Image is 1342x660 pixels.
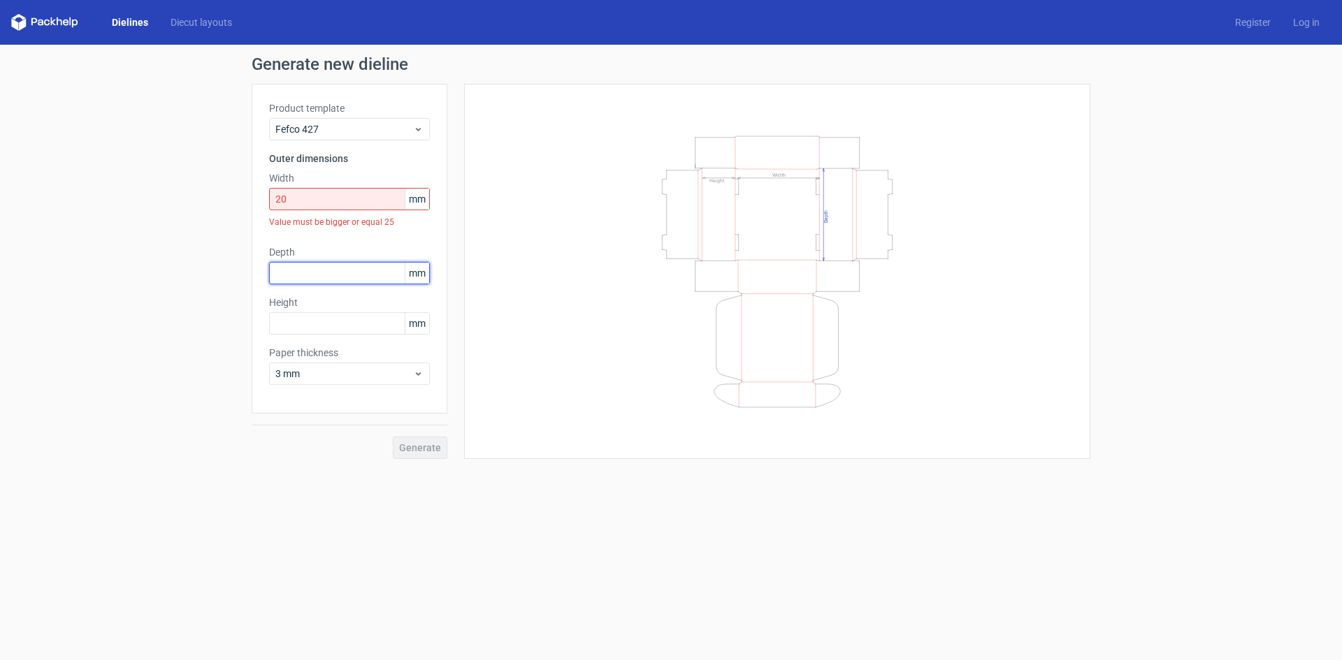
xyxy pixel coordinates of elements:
div: Value must be bigger or equal 25 [269,210,430,234]
text: Width [772,171,786,177]
span: 3 mm [275,367,413,381]
label: Product template [269,101,430,115]
label: Depth [269,245,430,259]
a: Diecut layouts [159,15,243,29]
label: Width [269,171,430,185]
label: Height [269,295,430,309]
text: Depth [823,210,829,222]
text: Height [709,177,724,183]
span: mm [405,189,429,210]
span: mm [405,263,429,284]
h1: Generate new dieline [252,56,1090,73]
label: Paper thickness [269,346,430,360]
span: Fefco 427 [275,122,413,136]
h3: Outer dimensions [269,152,430,166]
a: Dielines [101,15,159,29]
a: Register [1224,15,1282,29]
span: mm [405,313,429,334]
a: Log in [1282,15,1331,29]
